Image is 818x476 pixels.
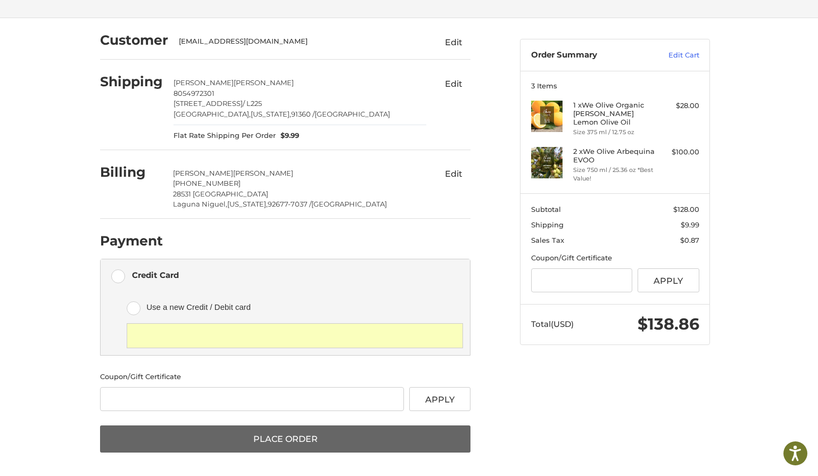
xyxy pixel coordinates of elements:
[315,110,390,118] span: [GEOGRAPHIC_DATA]
[243,99,262,108] span: / L225
[531,268,633,292] input: Gift Certificate or Coupon Code
[646,50,699,61] a: Edit Cart
[173,89,214,97] span: 8054972301
[436,166,470,183] button: Edit
[673,205,699,214] span: $128.00
[173,200,227,208] span: Laguna Niguel,
[730,447,818,476] iframe: Google Customer Reviews
[173,78,234,87] span: [PERSON_NAME]
[638,268,699,292] button: Apply
[173,110,251,118] span: [GEOGRAPHIC_DATA],
[573,166,655,183] li: Size 750 ml / 25.36 oz *Best Value!
[531,81,699,90] h3: 3 Items
[100,164,162,180] h2: Billing
[436,34,470,51] button: Edit
[531,236,564,244] span: Sales Tax
[638,314,699,334] span: $138.86
[122,14,135,27] button: Open LiveChat chat widget
[531,205,561,214] span: Subtotal
[173,130,276,141] span: Flat Rate Shipping Per Order
[409,387,471,411] button: Apply
[173,190,268,198] span: 28531 [GEOGRAPHIC_DATA]
[179,36,416,47] div: [EMAIL_ADDRESS][DOMAIN_NAME]
[681,220,699,229] span: $9.99
[233,169,293,177] span: [PERSON_NAME]
[531,253,699,264] div: Coupon/Gift Certificate
[680,236,699,244] span: $0.87
[311,200,387,208] span: [GEOGRAPHIC_DATA]
[100,32,168,48] h2: Customer
[132,266,179,284] div: Credit Card
[573,128,655,137] li: Size 375 ml / 12.75 oz
[436,75,470,92] button: Edit
[276,130,300,141] span: $9.99
[251,110,291,118] span: [US_STATE],
[146,298,448,316] span: Use a new Credit / Debit card
[531,50,646,61] h3: Order Summary
[173,99,243,108] span: [STREET_ADDRESS]
[291,110,315,118] span: 91360 /
[134,331,456,341] iframe: Secure card payment input frame
[100,387,404,411] input: Gift Certificate or Coupon Code
[173,169,233,177] span: [PERSON_NAME]
[100,372,470,382] div: Coupon/Gift Certificate
[15,16,120,24] p: We're away right now. Please check back later!
[234,78,294,87] span: [PERSON_NAME]
[657,101,699,111] div: $28.00
[100,233,163,249] h2: Payment
[100,425,470,453] button: Place Order
[173,179,241,187] span: [PHONE_NUMBER]
[657,147,699,158] div: $100.00
[268,200,311,208] span: 92677-7037 /
[100,73,163,90] h2: Shipping
[573,101,655,127] h4: 1 x We Olive Organic [PERSON_NAME] Lemon Olive Oil
[227,200,268,208] span: [US_STATE],
[531,319,574,329] span: Total (USD)
[531,220,564,229] span: Shipping
[573,147,655,165] h4: 2 x We Olive Arbequina EVOO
